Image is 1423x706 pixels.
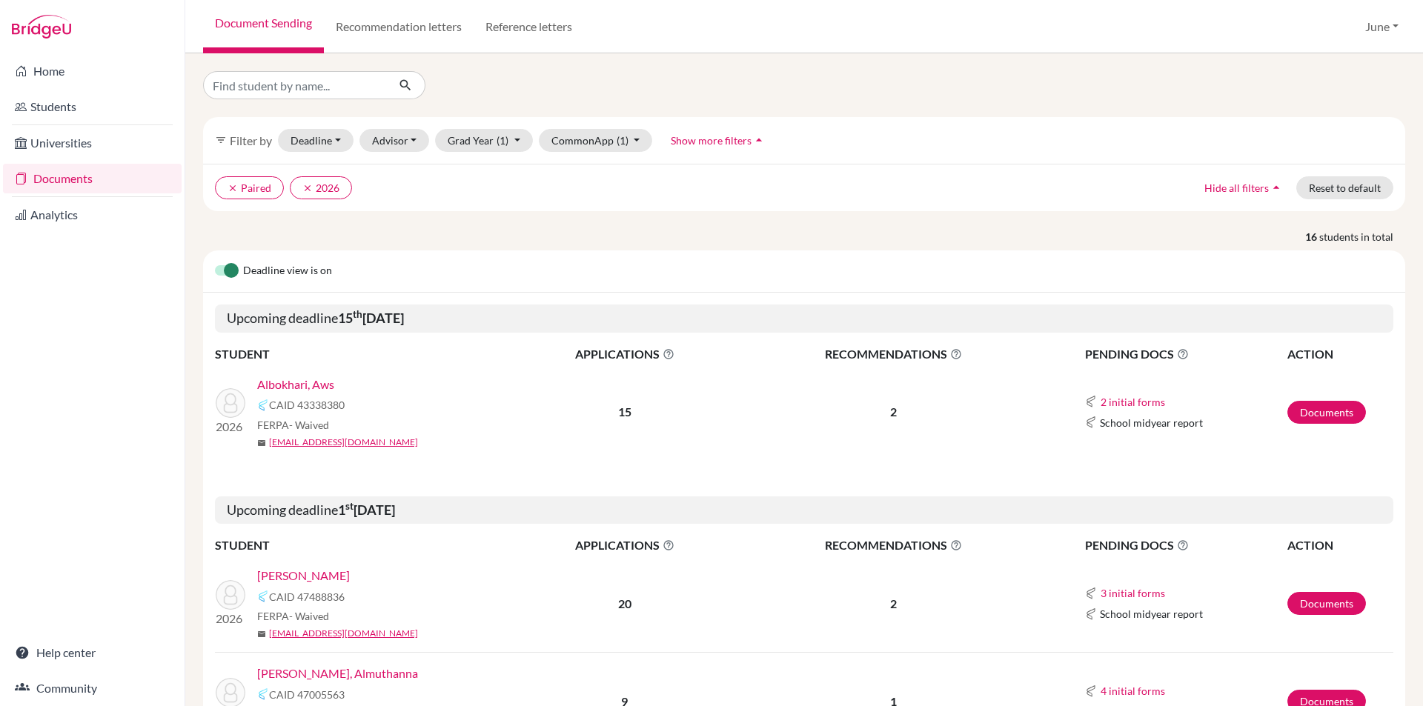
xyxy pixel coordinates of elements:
sup: th [353,308,362,320]
i: arrow_drop_up [752,133,766,147]
img: Common App logo [257,399,269,411]
a: Universities [3,128,182,158]
button: 2 initial forms [1100,393,1166,410]
button: June [1359,13,1405,41]
span: APPLICATIONS [512,536,737,554]
button: Show more filtersarrow_drop_up [658,129,779,152]
span: FERPA [257,608,329,624]
button: Advisor [359,129,430,152]
button: Grad Year(1) [435,129,533,152]
img: Bridge-U [12,15,71,39]
b: 1 [DATE] [338,502,395,518]
span: (1) [497,134,508,147]
a: [PERSON_NAME], Almuthanna [257,665,418,682]
a: Documents [1287,401,1366,424]
button: CommonApp(1) [539,129,653,152]
button: 4 initial forms [1100,682,1166,699]
span: RECOMMENDATIONS [739,345,1049,363]
img: Common App logo [257,590,269,602]
span: PENDING DOCS [1085,536,1286,554]
b: 15 [DATE] [338,310,404,326]
th: STUDENT [215,536,511,555]
b: 20 [618,596,631,610]
span: APPLICATIONS [512,345,737,363]
span: mail [257,630,266,639]
span: Show more filters [671,134,752,147]
b: 15 [618,404,631,419]
a: Home [3,56,182,86]
span: (1) [617,134,628,147]
p: 2 [739,403,1049,421]
img: Albokhari, Aws [216,388,245,418]
img: Common App logo [1085,608,1097,620]
span: PENDING DOCS [1085,345,1286,363]
button: clear2026 [290,176,352,199]
span: CAID 47005563 [269,687,345,702]
a: Community [3,673,182,703]
a: Albokhari, Aws [257,376,334,393]
span: School midyear report [1100,415,1203,430]
a: Documents [3,164,182,193]
a: [PERSON_NAME] [257,567,350,585]
button: Deadline [278,129,354,152]
h5: Upcoming deadline [215,304,1393,333]
button: 3 initial forms [1100,585,1166,602]
img: Common App logo [1085,685,1097,697]
span: students in total [1319,229,1405,244]
a: [EMAIL_ADDRESS][DOMAIN_NAME] [269,436,418,449]
i: clear [228,183,238,193]
span: Filter by [230,133,272,147]
img: Common App logo [1085,587,1097,599]
span: mail [257,439,266,447]
a: Help center [3,638,182,667]
p: 2 [739,595,1049,613]
p: 2026 [216,610,245,627]
a: Students [3,92,182,121]
th: ACTION [1287,344,1393,364]
sup: st [345,500,354,512]
th: ACTION [1287,536,1393,555]
span: Hide all filters [1204,182,1269,194]
span: FERPA [257,417,329,433]
h5: Upcoming deadline [215,496,1393,524]
a: Documents [1287,592,1366,615]
img: Common App logo [1085,396,1097,407]
button: Reset to default [1296,176,1393,199]
img: Almanie, Mohammed [216,580,245,610]
strong: 16 [1305,229,1319,244]
i: arrow_drop_up [1269,180,1284,195]
span: School midyear report [1100,606,1203,622]
th: STUDENT [215,344,511,364]
span: RECOMMENDATIONS [739,536,1049,554]
input: Find student by name... [203,71,387,99]
span: CAID 47488836 [269,589,345,605]
span: Deadline view is on [243,262,332,280]
span: - Waived [289,419,329,431]
p: 2026 [216,418,245,436]
a: Analytics [3,200,182,230]
i: clear [302,183,313,193]
button: clearPaired [215,176,284,199]
span: - Waived [289,610,329,622]
button: Hide all filtersarrow_drop_up [1192,176,1296,199]
img: Common App logo [257,688,269,700]
img: Common App logo [1085,416,1097,428]
i: filter_list [215,134,227,146]
span: CAID 43338380 [269,397,345,413]
a: [EMAIL_ADDRESS][DOMAIN_NAME] [269,627,418,640]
